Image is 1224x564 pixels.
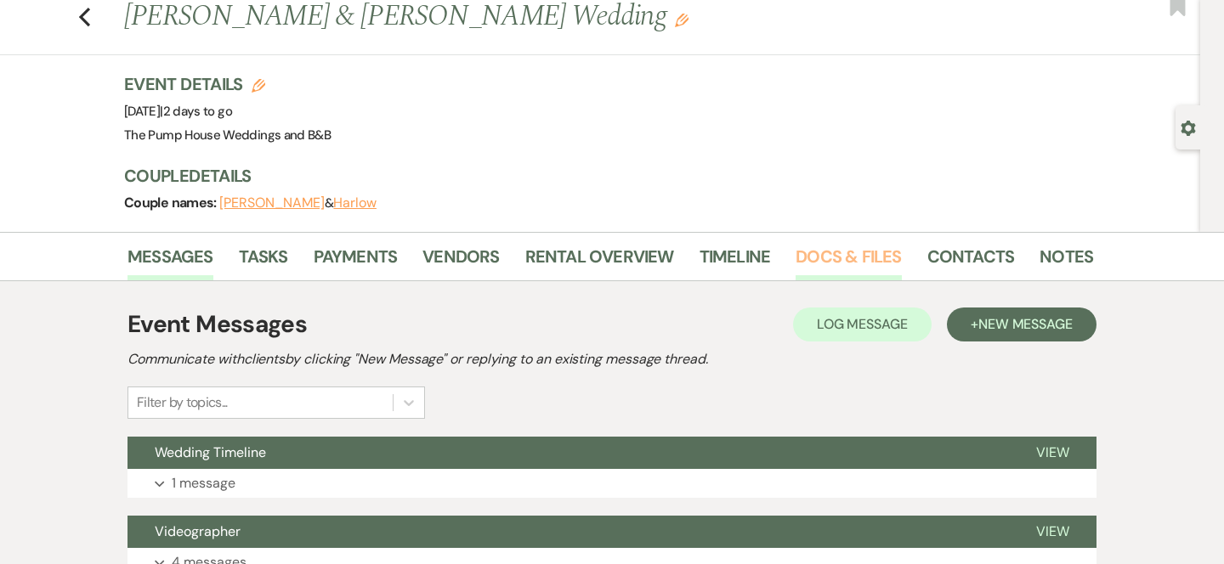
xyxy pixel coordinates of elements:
span: The Pump House Weddings and B&B [124,127,331,144]
span: View [1036,443,1069,461]
h1: Event Messages [127,307,307,342]
h2: Communicate with clients by clicking "New Message" or replying to an existing message thread. [127,349,1096,369]
a: Tasks [239,243,288,280]
a: Notes [1040,243,1093,280]
button: Wedding Timeline [127,437,1009,469]
button: Videographer [127,516,1009,548]
button: Open lead details [1181,119,1196,135]
button: 1 message [127,469,1096,498]
span: Wedding Timeline [155,443,266,461]
a: Payments [314,243,398,280]
a: Vendors [422,243,499,280]
button: Harlow [333,196,377,210]
button: View [1009,516,1096,548]
span: Videographer [155,522,241,540]
span: [DATE] [124,103,232,120]
span: Couple names: [124,194,219,211]
a: Docs & Files [796,243,901,280]
button: [PERSON_NAME] [219,196,325,210]
span: | [160,103,232,120]
span: Log Message [817,315,908,333]
a: Messages [127,243,213,280]
button: Log Message [793,307,932,341]
span: 2 days to go [163,103,232,120]
a: Timeline [700,243,771,280]
a: Rental Overview [525,243,674,280]
span: View [1036,522,1069,540]
span: & [219,195,377,211]
button: View [1009,437,1096,469]
h3: Couple Details [124,164,1076,188]
button: Edit [675,12,688,27]
h3: Event Details [124,72,331,96]
div: Filter by topics... [137,392,228,413]
p: 1 message [172,472,235,494]
span: New Message [978,315,1073,333]
button: +New Message [947,307,1096,341]
a: Contacts [927,243,1015,280]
